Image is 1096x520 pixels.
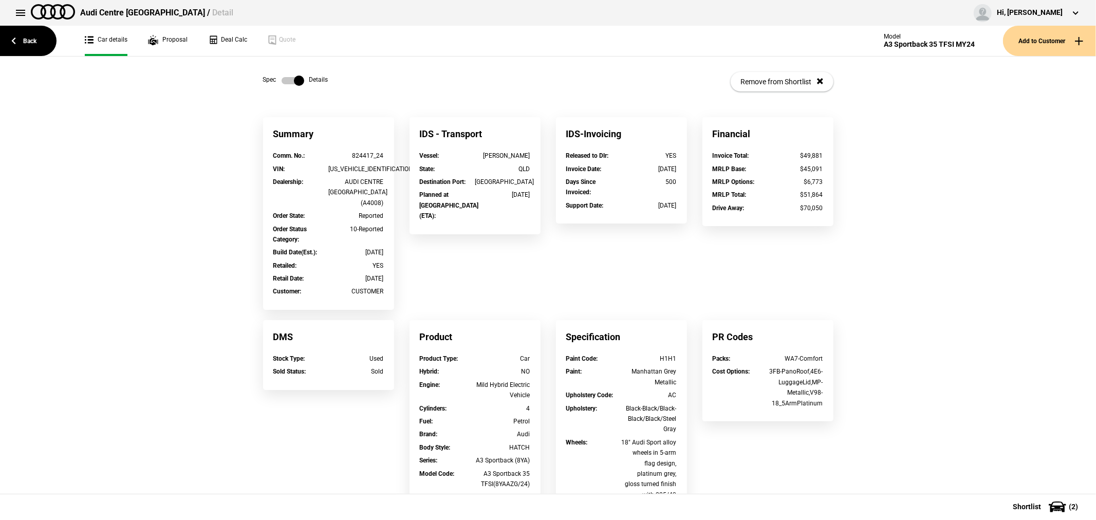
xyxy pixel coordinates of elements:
[273,249,318,256] strong: Build Date(Est.) :
[212,8,233,17] span: Detail
[713,152,749,159] strong: Invoice Total :
[420,355,458,362] strong: Product Type :
[410,320,541,354] div: Product
[566,392,614,399] strong: Upholstery Code :
[475,429,530,439] div: Audi
[273,355,305,362] strong: Stock Type :
[768,190,823,200] div: $51,864
[263,76,328,86] div: Spec Details
[621,390,677,400] div: AC
[420,191,479,219] strong: Planned at [GEOGRAPHIC_DATA] (ETA) :
[273,165,285,173] strong: VIN :
[768,164,823,174] div: $45,091
[273,212,305,219] strong: Order State :
[884,40,975,49] div: A3 Sportback 35 TFSI MY24
[273,262,297,269] strong: Retailed :
[713,368,750,375] strong: Cost Options :
[328,177,384,208] div: AUDI CENTRE [GEOGRAPHIC_DATA] (A4008)
[566,439,588,446] strong: Wheels :
[1069,503,1078,510] span: ( 2 )
[621,403,677,435] div: Black-Black/Black-Black/Black/Steel Gray
[148,26,188,56] a: Proposal
[475,380,530,401] div: Mild Hybrid Electric Vehicle
[621,151,677,161] div: YES
[768,203,823,213] div: $70,050
[80,7,233,18] div: Audi Centre [GEOGRAPHIC_DATA] /
[420,381,440,388] strong: Engine :
[273,368,306,375] strong: Sold Status :
[475,469,530,490] div: A3 Sportback 35 TFSI(8YAAZG/24)
[1003,26,1096,56] button: Add to Customer
[713,205,745,212] strong: Drive Away :
[420,178,466,185] strong: Destination Port :
[475,151,530,161] div: [PERSON_NAME]
[566,202,604,209] strong: Support Date :
[768,354,823,364] div: WA7-Comfort
[328,273,384,284] div: [DATE]
[208,26,247,56] a: Deal Calc
[702,117,833,151] div: Financial
[566,152,609,159] strong: Released to Dlr :
[85,26,127,56] a: Car details
[621,366,677,387] div: Manhattan Grey Metallic
[420,165,435,173] strong: State :
[997,494,1096,519] button: Shortlist(2)
[273,288,302,295] strong: Customer :
[328,354,384,364] div: Used
[621,437,677,511] div: 18" Audi Sport alloy wheels in 5-arm flag design, platinum grey, gloss turned finish with 225/40 ...
[410,117,541,151] div: IDS - Transport
[556,320,687,354] div: Specification
[621,200,677,211] div: [DATE]
[273,152,305,159] strong: Comm. No. :
[475,366,530,377] div: NO
[731,72,833,91] button: Remove from Shortlist
[328,366,384,377] div: Sold
[328,211,384,221] div: Reported
[273,226,307,243] strong: Order Status Category :
[713,178,755,185] strong: MRLP Options :
[475,164,530,174] div: QLD
[997,8,1063,18] div: Hi, [PERSON_NAME]
[566,178,596,196] strong: Days Since Invoiced :
[420,418,433,425] strong: Fuel :
[1013,503,1041,510] span: Shortlist
[31,4,75,20] img: audi.png
[263,320,394,354] div: DMS
[475,403,530,414] div: 4
[420,152,439,159] strong: Vessel :
[702,320,833,354] div: PR Codes
[420,368,439,375] strong: Hybrid :
[566,405,598,412] strong: Upholstery :
[713,355,731,362] strong: Packs :
[328,247,384,257] div: [DATE]
[273,275,304,282] strong: Retail Date :
[621,354,677,364] div: H1H1
[768,366,823,408] div: 3FB-PanoRoof,4E6-LuggageLid,MP-Metallic,V98-18_5ArmPlatinum
[475,455,530,466] div: A3 Sportback (8YA)
[273,178,304,185] strong: Dealership :
[328,261,384,271] div: YES
[475,442,530,453] div: HATCH
[884,33,975,40] div: Model
[768,151,823,161] div: $49,881
[263,117,394,151] div: Summary
[475,416,530,426] div: Petrol
[556,117,687,151] div: IDS-Invoicing
[420,444,451,451] strong: Body Style :
[328,224,384,234] div: 10-Reported
[566,355,598,362] strong: Paint Code :
[713,191,747,198] strong: MRLP Total :
[621,177,677,187] div: 500
[566,165,602,173] strong: Invoice Date :
[420,470,455,477] strong: Model Code :
[328,151,384,161] div: 824417_24
[621,164,677,174] div: [DATE]
[475,177,530,187] div: [GEOGRAPHIC_DATA]
[768,177,823,187] div: $6,773
[420,431,438,438] strong: Brand :
[420,405,447,412] strong: Cylinders :
[713,165,747,173] strong: MRLP Base :
[420,457,438,464] strong: Series :
[566,368,582,375] strong: Paint :
[328,286,384,296] div: CUSTOMER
